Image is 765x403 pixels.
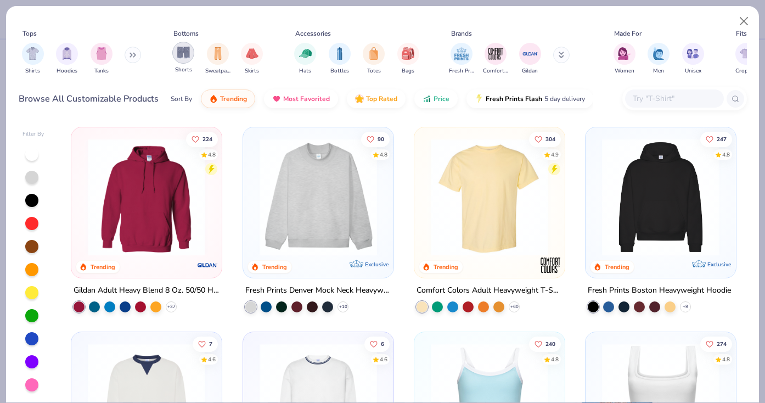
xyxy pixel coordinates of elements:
[365,261,389,268] span: Exclusive
[329,43,351,75] div: filter for Bottles
[193,337,218,352] button: Like
[397,43,419,75] button: filter button
[717,136,727,142] span: 247
[245,284,391,298] div: Fresh Prints Denver Mock Neck Heavyweight Sweatshirt
[74,284,220,298] div: Gildan Adult Heavy Blend 8 Oz. 50/50 Hooded Sweatshirt
[246,47,258,60] img: Skirts Image
[648,43,670,75] button: filter button
[245,67,259,75] span: Skirts
[361,131,389,147] button: Like
[91,43,113,75] div: filter for Tanks
[367,67,381,75] span: Totes
[175,66,192,74] span: Shorts
[687,47,699,60] img: Unisex Image
[451,29,472,38] div: Brands
[614,43,635,75] button: filter button
[483,43,508,75] div: filter for Comfort Colors
[434,94,449,103] span: Price
[25,67,40,75] span: Shirts
[294,43,316,75] button: filter button
[95,47,108,60] img: Tanks Image
[347,89,406,108] button: Top Rated
[449,67,474,75] span: Fresh Prints
[632,92,716,105] input: Try "T-Shirt"
[377,136,384,142] span: 90
[329,43,351,75] button: filter button
[529,131,561,147] button: Like
[355,94,364,103] img: TopRated.gif
[205,43,230,75] button: filter button
[295,29,331,38] div: Accessories
[453,46,470,62] img: Fresh Prints Image
[449,43,474,75] div: filter for Fresh Prints
[22,130,44,138] div: Filter By
[264,89,338,108] button: Most Favorited
[653,67,664,75] span: Men
[736,29,747,38] div: Fits
[19,92,159,105] div: Browse All Customizable Products
[205,67,230,75] span: Sweatpants
[545,342,555,347] span: 240
[61,47,73,60] img: Hoodies Image
[519,43,541,75] div: filter for Gildan
[383,138,511,256] img: a90f7c54-8796-4cb2-9d6e-4e9644cfe0fe
[414,89,458,108] button: Price
[707,261,731,268] span: Exclusive
[364,337,389,352] button: Like
[334,47,346,60] img: Bottles Image
[294,43,316,75] div: filter for Hats
[167,304,176,310] span: + 37
[208,356,216,364] div: 4.6
[522,67,538,75] span: Gildan
[397,43,419,75] div: filter for Bags
[177,46,190,59] img: Shorts Image
[539,254,561,276] img: Comfort Colors logo
[56,43,78,75] button: filter button
[212,47,224,60] img: Sweatpants Image
[544,93,585,105] span: 5 day delivery
[683,304,688,310] span: + 9
[22,29,37,38] div: Tops
[57,67,77,75] span: Hoodies
[22,43,44,75] div: filter for Shirts
[614,43,635,75] div: filter for Women
[466,89,593,108] button: Fresh Prints Flash5 day delivery
[208,150,216,159] div: 4.8
[700,337,732,352] button: Like
[529,337,561,352] button: Like
[615,67,634,75] span: Women
[425,138,554,256] img: 029b8af0-80e6-406f-9fdc-fdf898547912
[614,29,642,38] div: Made For
[652,47,665,60] img: Men Image
[682,43,704,75] button: filter button
[22,43,44,75] button: filter button
[26,47,39,60] img: Shirts Image
[700,131,732,147] button: Like
[299,47,312,60] img: Hats Image
[588,284,731,298] div: Fresh Prints Boston Heavyweight Hoodie
[82,138,211,256] img: 01756b78-01f6-4cc6-8d8a-3c30c1a0c8ac
[172,43,194,75] button: filter button
[735,43,757,75] button: filter button
[339,304,347,310] span: + 10
[483,43,508,75] button: filter button
[197,254,219,276] img: Gildan logo
[380,342,384,347] span: 6
[330,67,349,75] span: Bottles
[368,47,380,60] img: Totes Image
[241,43,263,75] div: filter for Skirts
[254,138,383,256] img: f5d85501-0dbb-4ee4-b115-c08fa3845d83
[363,43,385,75] div: filter for Totes
[173,29,199,38] div: Bottoms
[201,89,255,108] button: Trending
[366,94,397,103] span: Top Rated
[487,46,504,62] img: Comfort Colors Image
[209,342,212,347] span: 7
[734,11,755,32] button: Close
[449,43,474,75] button: filter button
[597,138,725,256] img: 91acfc32-fd48-4d6b-bdad-a4c1a30ac3fc
[486,94,542,103] span: Fresh Prints Flash
[483,67,508,75] span: Comfort Colors
[94,67,109,75] span: Tanks
[551,150,559,159] div: 4.9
